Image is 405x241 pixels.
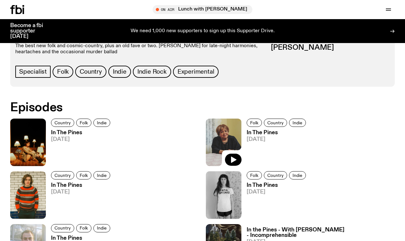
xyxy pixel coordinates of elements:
[76,171,91,179] a: Folk
[46,130,112,166] a: In The Pines[DATE]
[97,120,107,125] span: Indie
[54,120,71,125] span: Country
[80,68,102,75] span: Country
[108,66,131,78] a: Indie
[51,119,74,127] a: Country
[80,226,88,230] span: Folk
[54,226,71,230] span: Country
[113,68,127,75] span: Indie
[250,120,258,125] span: Folk
[97,173,107,178] span: Indie
[93,119,110,127] a: Indie
[76,119,91,127] a: Folk
[247,189,308,195] span: [DATE]
[51,224,74,232] a: Country
[57,68,69,75] span: Folk
[247,130,308,135] h3: In The Pines
[289,171,306,179] a: Indie
[15,43,264,55] p: The best new folk and cosmic-country, plus an old fave or two. [PERSON_NAME] for late-night harmo...
[53,66,73,78] a: Folk
[51,171,74,179] a: Country
[19,68,47,75] span: Specialist
[153,5,252,14] button: On AirLunch with [PERSON_NAME]
[247,137,308,142] span: [DATE]
[93,171,110,179] a: Indie
[93,224,110,232] a: Indie
[46,183,112,219] a: In The Pines[DATE]
[247,119,262,127] a: Folk
[289,119,306,127] a: Indie
[10,102,264,113] h2: Episodes
[247,171,262,179] a: Folk
[51,189,112,195] span: [DATE]
[80,120,88,125] span: Folk
[267,120,284,125] span: Country
[51,137,112,142] span: [DATE]
[133,66,171,78] a: Indie Rock
[97,226,107,230] span: Indie
[80,173,88,178] span: Folk
[54,173,71,178] span: Country
[10,23,51,39] h3: Become a fbi supporter [DATE]
[293,120,302,125] span: Indie
[51,130,112,135] h3: In The Pines
[75,66,106,78] a: Country
[51,236,112,241] h3: In The Pines
[247,227,395,238] h3: In the Pines - With [PERSON_NAME] - Incomprehensible
[267,173,284,178] span: Country
[250,173,258,178] span: Folk
[264,171,287,179] a: Country
[264,119,287,127] a: Country
[293,173,302,178] span: Indie
[242,130,308,166] a: In The Pines[DATE]
[247,183,308,188] h3: In The Pines
[76,224,91,232] a: Folk
[51,183,112,188] h3: In The Pines
[177,68,214,75] span: Experimental
[15,66,51,78] a: Specialist
[173,66,219,78] a: Experimental
[131,28,275,34] p: We need 1,000 new supporters to sign up this Supporter Drive.
[137,68,167,75] span: Indie Rock
[242,183,308,219] a: In The Pines[DATE]
[271,44,390,51] h3: [PERSON_NAME]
